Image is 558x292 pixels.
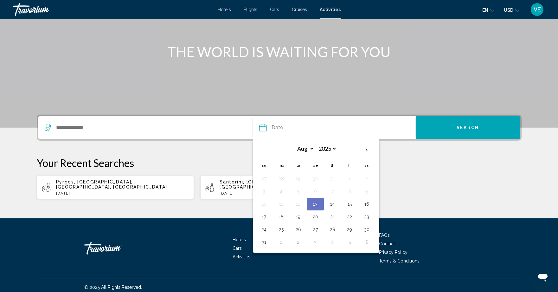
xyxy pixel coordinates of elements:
[533,267,553,287] iframe: Button to launch messaging window
[344,225,355,234] button: Day 29
[37,156,522,169] p: Your Recent Searches
[310,200,320,209] button: Day 13
[233,254,250,259] a: Activities
[259,238,269,247] button: Day 31
[379,241,395,246] a: Contact
[276,187,286,196] button: Day 4
[316,143,337,154] select: Select year
[13,3,211,16] a: Travorium
[534,6,541,13] span: VE
[37,176,194,199] button: Pyrgos, [GEOGRAPHIC_DATA], [GEOGRAPHIC_DATA], [GEOGRAPHIC_DATA][DATE]
[358,143,375,158] button: Next month
[327,200,337,209] button: Day 14
[259,212,269,221] button: Day 17
[344,200,355,209] button: Day 15
[344,174,355,183] button: Day 1
[362,225,372,234] button: Day 30
[310,212,320,221] button: Day 20
[362,212,372,221] button: Day 23
[56,191,189,196] p: [DATE]
[362,238,372,247] button: Day 6
[482,8,488,13] span: en
[344,238,355,247] button: Day 5
[244,7,257,12] a: Flights
[327,174,337,183] button: Day 31
[84,239,148,258] a: Travorium
[327,238,337,247] button: Day 4
[218,7,231,12] a: Hotels
[379,258,420,263] a: Terms & Conditions
[362,187,372,196] button: Day 9
[344,187,355,196] button: Day 8
[293,187,303,196] button: Day 5
[160,43,398,60] h1: THE WORLD IS WAITING FOR YOU
[200,176,358,199] button: Santorini, [GEOGRAPHIC_DATA], [GEOGRAPHIC_DATA][DATE]
[233,237,246,242] a: Hotels
[276,238,286,247] button: Day 1
[379,233,390,238] a: FAQs
[327,187,337,196] button: Day 7
[276,225,286,234] button: Day 25
[233,246,242,251] a: Cars
[293,174,303,183] button: Day 29
[482,5,494,15] button: Change language
[310,187,320,196] button: Day 6
[259,187,269,196] button: Day 3
[504,5,519,15] button: Change currency
[38,116,520,139] div: Search widget
[276,212,286,221] button: Day 18
[220,179,302,189] span: Santorini, [GEOGRAPHIC_DATA], [GEOGRAPHIC_DATA]
[259,174,269,183] button: Day 27
[293,200,303,209] button: Day 12
[294,143,314,154] select: Select month
[293,238,303,247] button: Day 2
[344,212,355,221] button: Day 22
[270,7,279,12] a: Cars
[362,200,372,209] button: Day 16
[259,200,269,209] button: Day 10
[457,125,479,130] span: Search
[56,179,167,189] span: Pyrgos, [GEOGRAPHIC_DATA], [GEOGRAPHIC_DATA], [GEOGRAPHIC_DATA]
[310,238,320,247] button: Day 3
[84,285,142,290] span: © 2025 All Rights Reserved.
[220,191,353,196] p: [DATE]
[310,174,320,183] button: Day 30
[259,116,415,139] button: Date
[362,174,372,183] button: Day 2
[504,8,513,13] span: USD
[310,225,320,234] button: Day 27
[327,212,337,221] button: Day 21
[416,116,520,139] button: Search
[276,174,286,183] button: Day 28
[327,225,337,234] button: Day 28
[293,212,303,221] button: Day 19
[320,7,341,12] a: Activities
[292,7,307,12] a: Cruises
[293,225,303,234] button: Day 26
[276,200,286,209] button: Day 11
[529,3,545,16] button: User Menu
[379,250,407,255] a: Privacy Policy
[259,225,269,234] button: Day 24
